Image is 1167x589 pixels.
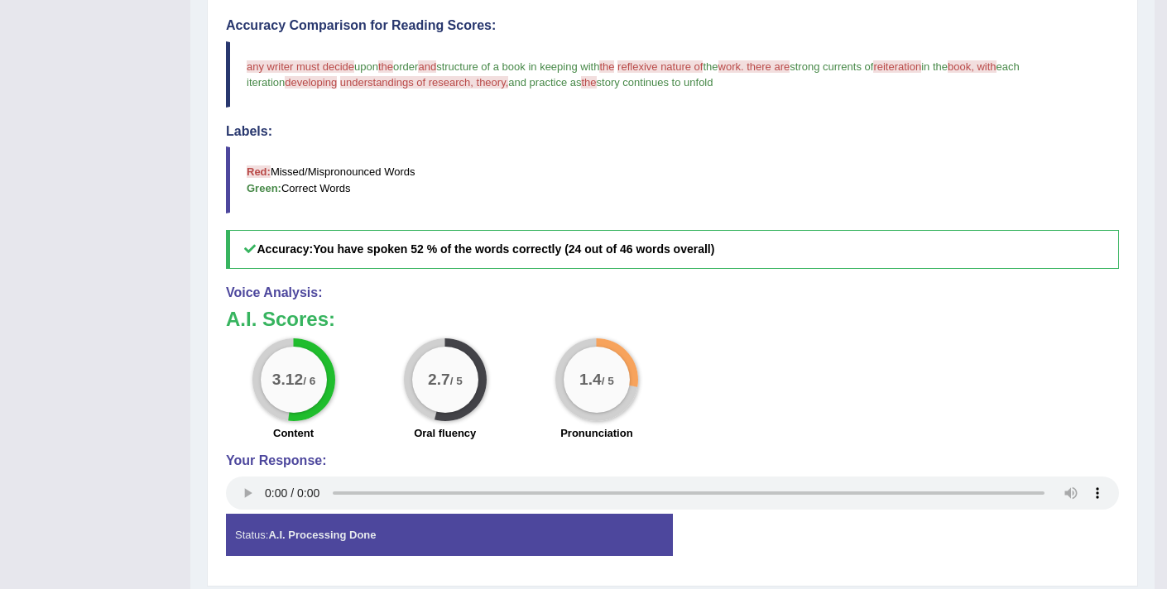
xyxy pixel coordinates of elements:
[428,371,450,389] big: 2.7
[340,76,509,89] span: understandings of research, theory,
[226,514,673,556] div: Status:
[581,76,596,89] span: the
[226,453,1119,468] h4: Your Response:
[273,425,314,441] label: Content
[271,371,302,389] big: 3.12
[508,76,581,89] span: and practice as
[617,60,703,73] span: reflexive nature of
[226,18,1119,33] h4: Accuracy Comparison for Reading Scores:
[268,529,376,541] strong: A.I. Processing Done
[393,60,418,73] span: order
[921,60,948,73] span: in the
[226,308,335,330] b: A.I. Scores:
[599,60,614,73] span: the
[414,425,476,441] label: Oral fluency
[602,375,614,387] small: / 5
[418,60,436,73] span: and
[718,60,790,73] span: work. there are
[226,230,1119,269] h5: Accuracy:
[873,60,921,73] span: reiteration
[226,124,1119,139] h4: Labels:
[790,60,873,73] span: strong currents of
[948,60,997,73] span: book, with
[226,146,1119,213] blockquote: Missed/Mispronounced Words Correct Words
[703,60,718,73] span: the
[378,60,393,73] span: the
[247,60,354,73] span: any writer must decide
[247,60,1022,89] span: each iteration
[247,165,271,178] b: Red:
[247,182,281,194] b: Green:
[285,76,337,89] span: developing
[354,60,378,73] span: upon
[436,60,599,73] span: structure of a book in keeping with
[226,285,1119,300] h4: Voice Analysis:
[560,425,632,441] label: Pronunciation
[303,375,315,387] small: / 6
[450,375,463,387] small: / 5
[597,76,713,89] span: story continues to unfold
[313,242,714,256] b: You have spoken 52 % of the words correctly (24 out of 46 words overall)
[579,371,602,389] big: 1.4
